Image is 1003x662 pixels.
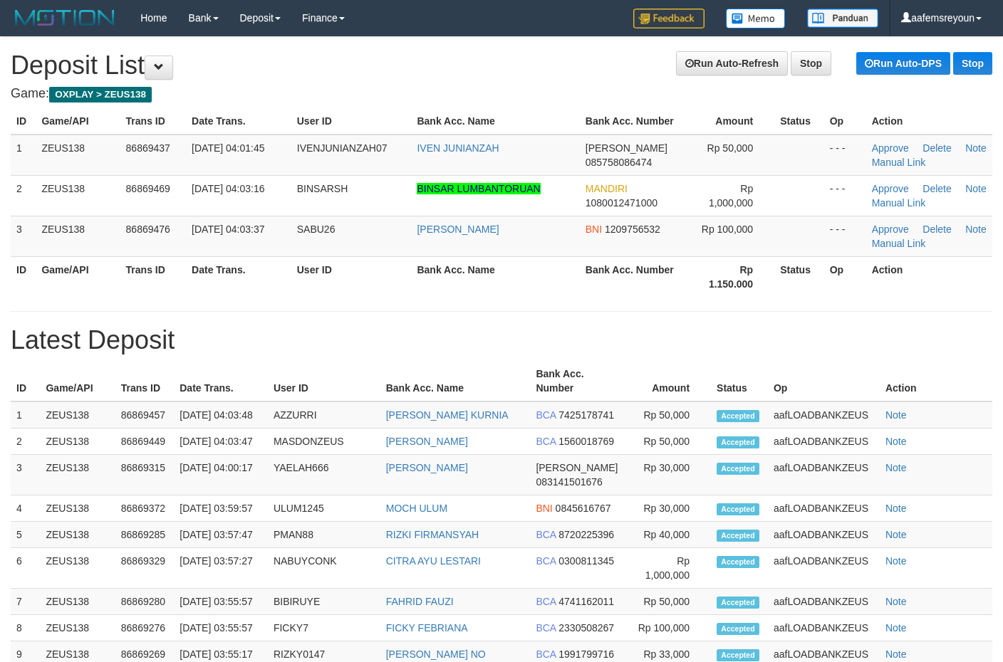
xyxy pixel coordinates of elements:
[923,142,951,154] a: Delete
[11,51,992,80] h1: Deposit List
[115,361,174,401] th: Trans ID
[268,615,380,641] td: FICKY7
[630,455,711,495] td: Rp 30,000
[40,589,115,615] td: ZEUS138
[558,596,614,607] span: 4741162011
[630,429,711,455] td: Rp 50,000
[717,436,759,448] span: Accepted
[717,530,759,542] span: Accepted
[417,183,540,194] a: BINSAR LUMBANTORUAN
[872,157,926,168] a: Manual Link
[126,142,170,154] span: 86869437
[791,51,831,75] a: Stop
[586,224,602,235] span: BNI
[11,175,36,216] td: 2
[866,108,992,135] th: Action
[297,183,348,194] span: BINSARSH
[174,455,268,495] td: [DATE] 04:00:17
[536,648,556,660] span: BCA
[880,361,992,401] th: Action
[768,455,880,495] td: aafLOADBANKZEUS
[558,436,614,447] span: 1560018769
[717,649,759,661] span: Accepted
[174,615,268,641] td: [DATE] 03:55:57
[386,409,509,421] a: [PERSON_NAME] KURNIA
[40,429,115,455] td: ZEUS138
[586,197,658,209] span: 1080012471000
[268,429,380,455] td: MASDONZEUS
[824,108,866,135] th: Op
[558,622,614,634] span: 2330508267
[11,108,36,135] th: ID
[174,522,268,548] td: [DATE] 03:57:47
[115,615,174,641] td: 86869276
[115,401,174,429] td: 86869457
[11,522,40,548] td: 5
[885,409,907,421] a: Note
[11,615,40,641] td: 8
[36,135,120,176] td: ZEUS138
[115,455,174,495] td: 86869315
[630,495,711,522] td: Rp 30,000
[807,9,878,28] img: panduan.png
[386,529,479,540] a: RIZKI FIRMANSYAH
[717,463,759,475] span: Accepted
[630,589,711,615] td: Rp 50,000
[717,623,759,635] span: Accepted
[630,615,711,641] td: Rp 100,000
[774,256,823,297] th: Status
[417,142,499,154] a: IVEN JUNIANZAH
[630,548,711,589] td: Rp 1,000,000
[856,52,950,75] a: Run Auto-DPS
[115,495,174,522] td: 86869372
[115,589,174,615] td: 86869280
[268,455,380,495] td: YAELAH666
[417,224,499,235] a: [PERSON_NAME]
[923,224,951,235] a: Delete
[380,361,531,401] th: Bank Acc. Name
[268,522,380,548] td: PMAN88
[556,503,611,514] span: 0845616767
[630,522,711,548] td: Rp 40,000
[36,216,120,256] td: ZEUS138
[11,589,40,615] td: 7
[174,495,268,522] td: [DATE] 03:59:57
[717,556,759,568] span: Accepted
[536,462,618,473] span: [PERSON_NAME]
[768,361,880,401] th: Op
[40,495,115,522] td: ZEUS138
[690,256,774,297] th: Rp 1.150.000
[126,183,170,194] span: 86869469
[768,522,880,548] td: aafLOADBANKZEUS
[824,135,866,176] td: - - -
[297,142,388,154] span: IVENJUNIANZAH07
[885,503,907,514] a: Note
[885,596,907,607] a: Note
[11,256,36,297] th: ID
[11,326,992,354] h1: Latest Deposit
[885,622,907,634] a: Note
[885,462,907,473] a: Note
[536,503,552,514] span: BNI
[174,401,268,429] td: [DATE] 04:03:48
[630,361,711,401] th: Amount
[36,175,120,216] td: ZEUS138
[536,596,556,607] span: BCA
[386,622,468,634] a: FICKY FEBRIANA
[11,87,992,101] h4: Game:
[709,183,753,209] span: Rp 1,000,000
[885,648,907,660] a: Note
[11,361,40,401] th: ID
[872,224,909,235] a: Approve
[768,401,880,429] td: aafLOADBANKZEUS
[536,529,556,540] span: BCA
[726,9,786,28] img: Button%20Memo.svg
[633,9,705,28] img: Feedback.jpg
[536,476,602,488] span: 083141501676
[174,548,268,589] td: [DATE] 03:57:27
[580,108,690,135] th: Bank Acc. Number
[36,108,120,135] th: Game/API
[558,648,614,660] span: 1991799716
[268,495,380,522] td: ULUM1245
[386,596,454,607] a: FAHRID FAUZI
